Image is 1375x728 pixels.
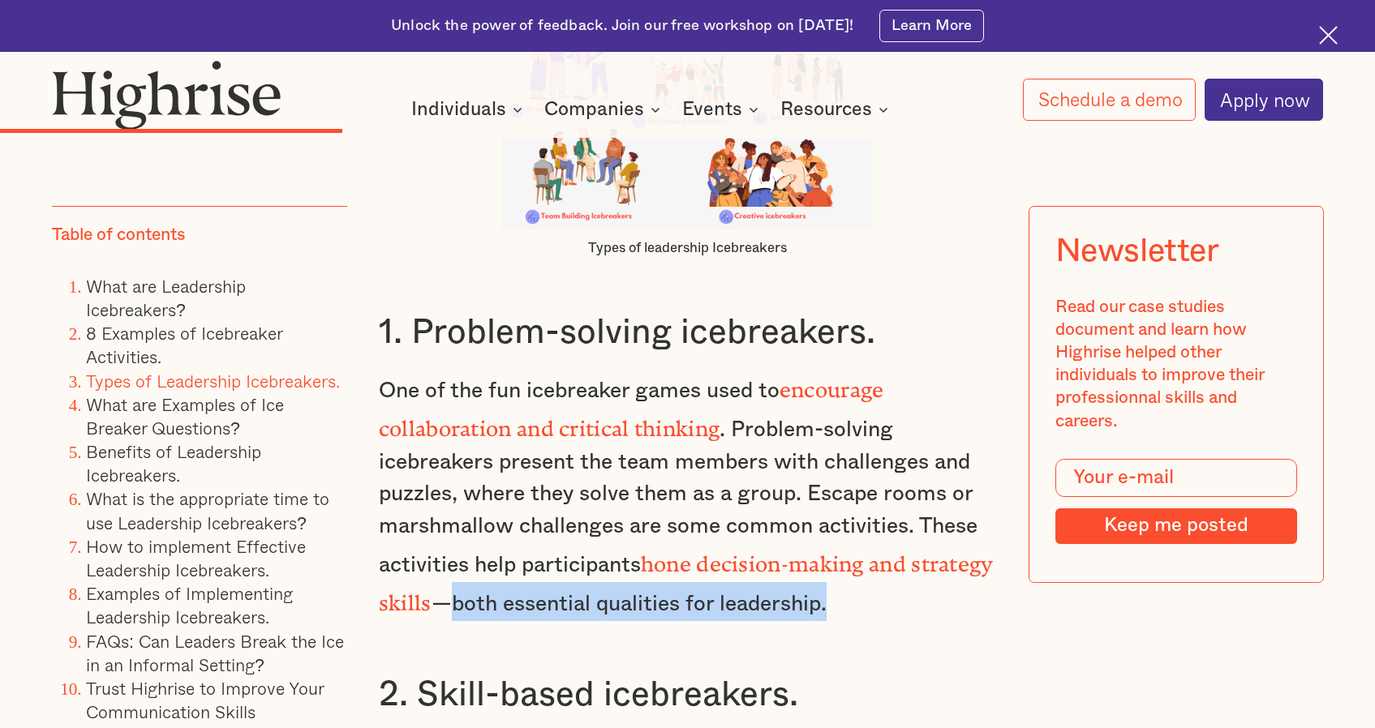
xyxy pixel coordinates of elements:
div: Resources [780,100,893,119]
img: Cross icon [1319,26,1338,45]
div: Read our case studies document and learn how Highrise helped other individuals to improve their p... [1055,296,1297,433]
p: One of the fun icebreaker games used to . Problem-solving icebreakers present the team members wi... [379,369,996,620]
img: Highrise logo [52,60,281,130]
a: Schedule a demo [1023,79,1196,120]
a: Trust Highrise to Improve Your Communication Skills [86,674,324,725]
input: Keep me posted [1055,508,1297,544]
div: Newsletter [1055,233,1218,270]
div: Individuals [411,100,527,119]
div: Table of contents [52,224,186,246]
a: Apply now [1205,79,1323,121]
h3: 1. Problem-solving icebreakers. [379,311,996,354]
div: Companies [544,100,644,119]
div: Unlock the power of feedback. Join our free workshop on [DATE]! [391,15,854,36]
input: Your e-mail [1055,459,1297,498]
a: Examples of Implementing Leadership Icebreakers. [86,580,293,630]
a: Types of Leadership Icebreakers. [86,367,340,394]
a: 8 Examples of Icebreaker Activities. [86,319,282,370]
a: What are Examples of Ice Breaker Questions? [86,391,284,441]
a: How to implement Effective Leadership Icebreakers. [86,533,306,583]
figcaption: Types of leadership Icebreakers [502,239,873,258]
a: FAQs: Can Leaders Break the Ice in an Informal Setting? [86,627,344,678]
div: Events [682,100,742,119]
a: Learn More [879,10,984,42]
div: Resources [780,100,872,119]
form: Modal Form [1055,459,1297,544]
div: Events [682,100,763,119]
strong: encourage collaboration and critical thinking [379,378,884,430]
strong: hone decision-making and strategy skills [379,552,993,605]
a: Benefits of Leadership Icebreakers. [86,438,261,488]
div: Individuals [411,100,506,119]
a: What are Leadership Icebreakers? [86,272,246,323]
h3: 2. Skill-based icebreakers. [379,674,996,717]
div: Companies [544,100,665,119]
a: What is the appropriate time to use Leadership Icebreakers? [86,486,329,536]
